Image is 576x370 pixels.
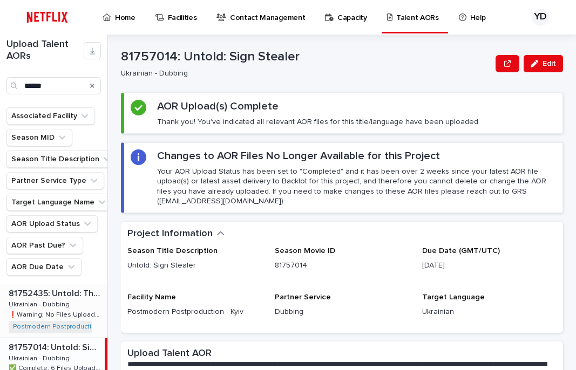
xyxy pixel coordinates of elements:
a: Postmodern Postproduction - Kyiv [13,323,116,331]
button: AOR Past Due? [6,237,83,254]
span: Due Date (GMT/UTC) [422,247,500,255]
input: Search [6,77,101,94]
p: Ukrainian - Dubbing [121,69,487,78]
p: 81757014 [275,260,409,271]
h2: AOR Upload(s) Complete [157,100,279,113]
p: [DATE] [422,260,557,271]
button: Target Language Name [6,194,112,211]
button: Project Information [127,228,225,240]
img: ifQbXi3ZQGMSEF7WDB7W [22,6,73,28]
span: Target Language [422,293,485,301]
span: Edit [543,60,556,67]
button: Season Title Description [6,150,117,168]
p: Ukrainian - Dubbing [9,353,72,362]
div: YD [532,9,549,26]
button: Partner Service Type [6,172,104,189]
p: 81757014: Untold: Sign Stealer [121,49,491,65]
p: 81757014: Untold: Sign Stealer [9,340,103,353]
button: Season MID [6,129,72,146]
h2: Upload Talent AOR [127,348,212,360]
p: Thank you! You've indicated all relevant AOR files for this title/language have been uploaded. [157,117,480,127]
p: 81752435: Untold: The Miracle of Istanbul [9,286,105,299]
span: Partner Service [275,293,331,301]
p: Ukrainian [422,306,557,318]
button: Edit [524,55,563,72]
span: Facility Name [127,293,176,301]
h1: Upload Talent AORs [6,39,84,62]
span: Season Movie ID [275,247,335,255]
span: Season Title Description [127,247,218,255]
p: Dubbing [275,306,409,318]
button: Associated Facility [6,107,95,125]
p: Postmodern Postproduction - Kyiv [127,306,262,318]
button: AOR Upload Status [6,215,98,232]
h2: Changes to AOR Files No Longer Available for this Project [157,149,440,162]
p: Ukrainian - Dubbing [9,299,72,309]
p: ❗️Warning: No Files Uploaded [9,309,105,319]
h2: Project Information [127,228,213,240]
p: Untold: Sign Stealer [127,260,262,271]
button: AOR Due Date [6,258,82,276]
p: Your AOR Upload Status has been set to "Completed" and it has been over 2 weeks since your latest... [157,167,556,206]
